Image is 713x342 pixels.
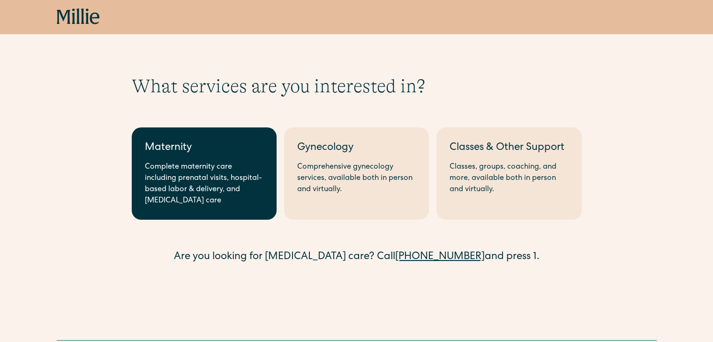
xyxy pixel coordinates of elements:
[450,162,568,195] div: Classes, groups, coaching, and more, available both in person and virtually.
[436,127,581,220] a: Classes & Other SupportClasses, groups, coaching, and more, available both in person and virtually.
[450,141,568,156] div: Classes & Other Support
[395,252,485,262] a: [PHONE_NUMBER]
[145,162,263,207] div: Complete maternity care including prenatal visits, hospital-based labor & delivery, and [MEDICAL_...
[297,162,416,195] div: Comprehensive gynecology services, available both in person and virtually.
[284,127,429,220] a: GynecologyComprehensive gynecology services, available both in person and virtually.
[297,141,416,156] div: Gynecology
[132,250,582,265] div: Are you looking for [MEDICAL_DATA] care? Call and press 1.
[145,141,263,156] div: Maternity
[132,75,582,97] h1: What services are you interested in?
[132,127,277,220] a: MaternityComplete maternity care including prenatal visits, hospital-based labor & delivery, and ...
